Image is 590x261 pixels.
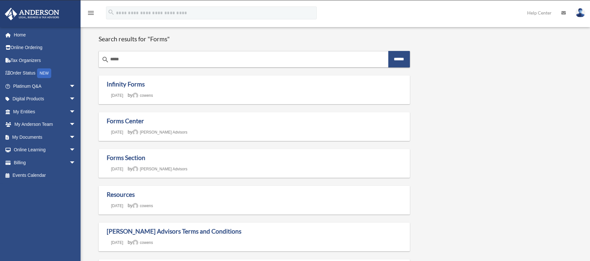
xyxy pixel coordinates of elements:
[107,240,128,245] a: [DATE]
[5,67,85,80] a: Order StatusNEW
[69,93,82,106] span: arrow_drop_down
[87,11,95,17] a: menu
[69,105,82,118] span: arrow_drop_down
[3,8,61,20] img: Anderson Advisors Platinum Portal
[107,154,145,161] a: Forms Section
[5,118,85,131] a: My Anderson Teamarrow_drop_down
[102,56,109,64] i: search
[69,118,82,131] span: arrow_drop_down
[69,80,82,93] span: arrow_drop_down
[107,204,128,208] a: [DATE]
[132,130,187,135] a: [PERSON_NAME] Advisors
[5,80,85,93] a: Platinum Q&Aarrow_drop_down
[5,169,85,182] a: Events Calendar
[128,129,187,135] span: by
[69,156,82,169] span: arrow_drop_down
[107,80,145,88] a: Infinity Forms
[128,166,187,171] span: by
[87,9,95,17] i: menu
[37,68,51,78] div: NEW
[5,28,82,41] a: Home
[5,131,85,144] a: My Documentsarrow_drop_down
[5,54,85,67] a: Tax Organizers
[128,93,153,98] span: by
[99,35,410,43] h1: Search results for "Forms"
[5,105,85,118] a: My Entitiesarrow_drop_down
[132,167,187,171] a: [PERSON_NAME] Advisors
[69,131,82,144] span: arrow_drop_down
[128,203,153,208] span: by
[107,130,128,135] a: [DATE]
[132,240,153,245] a: cowens
[132,204,153,208] a: cowens
[69,144,82,157] span: arrow_drop_down
[107,93,128,98] a: [DATE]
[107,191,135,198] a: Resources
[107,117,144,125] a: Forms Center
[128,240,153,245] span: by
[107,227,241,235] a: [PERSON_NAME] Advisors Terms and Conditions
[5,156,85,169] a: Billingarrow_drop_down
[5,144,85,156] a: Online Learningarrow_drop_down
[5,93,85,105] a: Digital Productsarrow_drop_down
[132,93,153,98] a: cowens
[108,9,115,16] i: search
[107,167,128,171] a: [DATE]
[575,8,585,17] img: User Pic
[5,41,85,54] a: Online Ordering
